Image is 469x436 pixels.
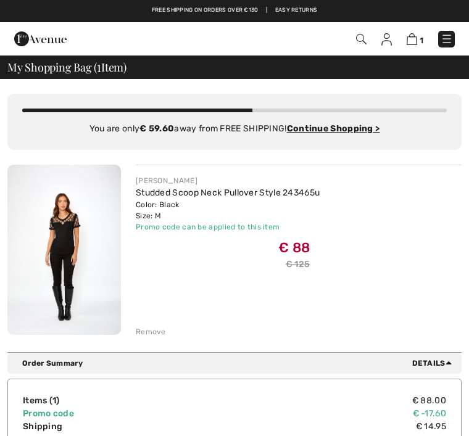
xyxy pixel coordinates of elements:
[231,394,446,407] td: € 88.00
[136,199,320,221] div: Color: Black Size: M
[14,27,67,51] img: 1ère Avenue
[136,187,320,198] a: Studded Scoop Neck Pullover Style 243465u
[52,395,56,406] span: 1
[412,358,457,369] span: Details
[356,34,367,44] img: Search
[286,259,310,269] s: € 125
[287,123,380,134] a: Continue Shopping >
[275,6,318,15] a: Easy Returns
[136,326,166,337] div: Remove
[231,420,446,433] td: € 14.95
[23,394,231,407] td: Items ( )
[97,59,101,73] span: 1
[420,36,423,45] span: 1
[22,122,447,135] div: You are only away from FREE SHIPPING!
[441,33,453,45] img: Menu
[139,123,174,134] strong: € 59.60
[266,6,267,15] span: |
[136,221,320,232] div: Promo code can be applied to this item
[381,33,392,46] img: My Info
[23,420,231,433] td: Shipping
[152,6,259,15] a: Free shipping on orders over €130
[14,33,67,44] a: 1ère Avenue
[136,175,320,186] div: [PERSON_NAME]
[7,62,127,73] span: My Shopping Bag ( Item)
[407,33,417,45] img: Shopping Bag
[407,33,423,46] a: 1
[22,358,457,369] div: Order Summary
[7,165,121,335] img: Studded Scoop Neck Pullover Style 243465u
[278,239,310,256] span: € 88
[231,407,446,420] td: € -17.60
[23,407,231,420] td: Promo code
